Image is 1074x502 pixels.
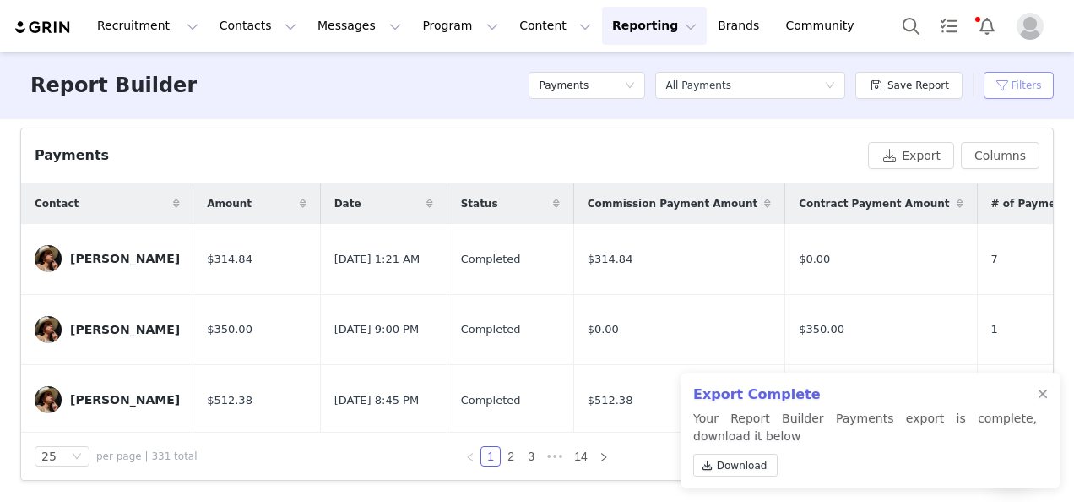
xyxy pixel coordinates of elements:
a: 2 [502,447,520,466]
a: [PERSON_NAME] [35,245,180,272]
span: 7 [991,251,998,268]
div: [PERSON_NAME] [70,393,180,407]
div: Payments [35,145,109,166]
span: Download [717,458,768,473]
span: Completed [461,251,521,268]
i: icon: down [625,80,635,92]
a: Brands [708,7,774,45]
button: Columns [961,142,1039,169]
span: $512.38 [207,392,252,409]
a: Download [693,454,778,477]
li: 3 [521,446,541,467]
i: icon: left [465,452,475,462]
span: Status [461,196,498,211]
img: 5d123d9a-456f-46b3-be21-9a1db1aec621.jpg [35,386,62,413]
a: 14 [569,447,593,466]
span: per page | 331 total [96,449,198,464]
button: Search [892,7,930,45]
button: Notifications [968,7,1006,45]
span: $350.00 [207,321,252,338]
button: Program [412,7,508,45]
div: [PERSON_NAME] [70,323,180,336]
span: $0.00 [799,251,830,268]
button: Reporting [602,7,707,45]
li: 1 [480,446,501,467]
button: Filters [984,72,1054,99]
a: [PERSON_NAME] [35,386,180,413]
li: Previous Page [460,446,480,467]
div: [PERSON_NAME] [70,252,180,265]
h3: Report Builder [30,70,197,101]
li: Next Page [594,446,614,467]
span: Contract Payment Amount [799,196,949,211]
li: 2 [501,446,521,467]
span: $512.38 [588,392,633,409]
a: Community [776,7,872,45]
span: 1 [991,321,998,338]
button: Contacts [209,7,306,45]
img: 5d123d9a-456f-46b3-be21-9a1db1aec621.jpg [35,316,62,343]
img: 5d123d9a-456f-46b3-be21-9a1db1aec621.jpg [35,245,62,272]
a: Tasks [930,7,968,45]
span: Completed [461,321,521,338]
p: Your Report Builder Payments export is complete, download it below [693,410,1037,483]
span: Contact [35,196,79,211]
img: grin logo [14,19,73,35]
button: Recruitment [87,7,209,45]
span: $350.00 [799,321,844,338]
a: 3 [522,447,540,466]
button: Messages [307,7,411,45]
span: ••• [541,446,568,467]
span: $314.84 [207,251,252,268]
button: Export [868,142,954,169]
h5: Payments [539,73,589,98]
span: Commission Payment Amount [588,196,758,211]
a: [PERSON_NAME] [35,316,180,343]
h2: Export Complete [693,385,1037,405]
div: All Payments [665,73,730,98]
span: Completed [461,392,521,409]
button: Profile [1006,13,1060,40]
span: $314.84 [588,251,633,268]
span: Amount [207,196,252,211]
img: placeholder-profile.jpg [1017,13,1044,40]
i: icon: right [599,452,609,462]
i: icon: down [825,80,835,92]
span: [DATE] 9:00 PM [334,321,419,338]
span: [DATE] 8:45 PM [334,392,419,409]
li: 14 [568,446,594,467]
article: Payments [20,128,1054,481]
i: icon: down [72,451,82,463]
a: 1 [481,447,500,466]
span: [DATE] 1:21 AM [334,251,420,268]
span: Date [334,196,361,211]
button: Content [509,7,601,45]
li: Next 3 Pages [541,446,568,467]
div: 25 [41,447,57,466]
button: Save Report [855,72,963,99]
span: $0.00 [588,321,619,338]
